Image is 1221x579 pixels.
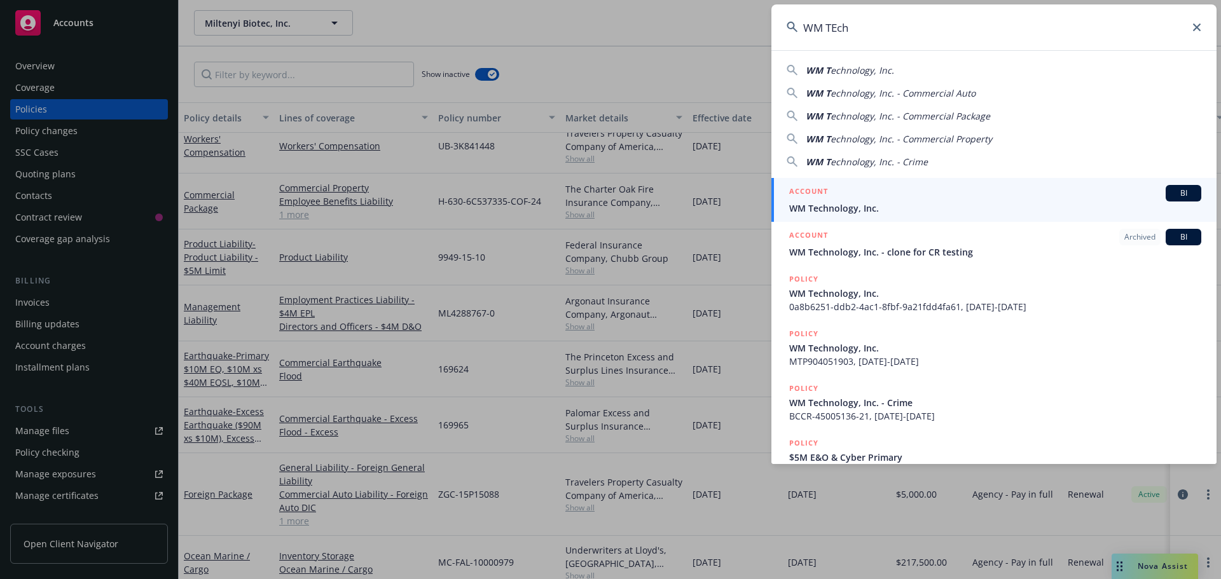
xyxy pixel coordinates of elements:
span: echnology, Inc. - Commercial Property [831,133,992,145]
h5: POLICY [789,327,818,340]
span: WM Technology, Inc. [789,201,1201,215]
span: BCCR-45005136-21, [DATE]-[DATE] [789,409,1201,423]
h5: ACCOUNT [789,185,828,200]
span: Archived [1124,231,1155,243]
span: 0a8b6251-ddb2-4ac1-8fbf-9a21fdd4fa61, [DATE]-[DATE] [789,300,1201,313]
a: POLICYWM Technology, Inc.0a8b6251-ddb2-4ac1-8fbf-9a21fdd4fa61, [DATE]-[DATE] [771,266,1217,320]
a: ACCOUNTArchivedBIWM Technology, Inc. - clone for CR testing [771,222,1217,266]
span: echnology, Inc. - Commercial Package [831,110,990,122]
h5: POLICY [789,437,818,449]
span: WM Technology, Inc. [789,341,1201,355]
span: WM T [806,133,831,145]
span: echnology, Inc. - Commercial Auto [831,87,976,99]
h5: POLICY [789,273,818,285]
span: MTP904051903, [DATE]-[DATE] [789,355,1201,368]
h5: POLICY [789,382,818,395]
a: POLICYWM Technology, Inc. - CrimeBCCR-45005136-21, [DATE]-[DATE] [771,375,1217,430]
span: BI [1171,231,1196,243]
h5: ACCOUNT [789,229,828,244]
span: WM T [806,87,831,99]
span: WM Technology, Inc. [789,287,1201,300]
span: WM T [806,110,831,122]
span: WM Technology, Inc. - Crime [789,396,1201,409]
a: POLICY$5M E&O & Cyber Primary [771,430,1217,484]
a: POLICYWM Technology, Inc.MTP904051903, [DATE]-[DATE] [771,320,1217,375]
span: WM T [806,156,831,168]
span: echnology, Inc. - Crime [831,156,928,168]
span: WM Technology, Inc. - clone for CR testing [789,245,1201,259]
span: echnology, Inc. [831,64,894,76]
span: BI [1171,187,1196,199]
input: Search... [771,4,1217,50]
span: WM T [806,64,831,76]
a: ACCOUNTBIWM Technology, Inc. [771,178,1217,222]
span: $5M E&O & Cyber Primary [789,451,1201,464]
